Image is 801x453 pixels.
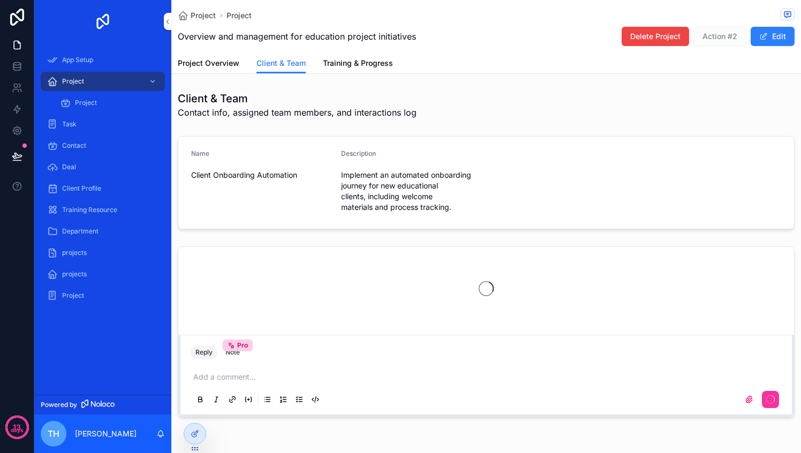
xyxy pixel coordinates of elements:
[75,99,97,107] span: Project
[226,10,252,21] a: Project
[11,426,24,435] p: days
[178,58,239,69] span: Project Overview
[178,10,216,21] a: Project
[221,346,244,359] button: NotePro
[225,348,240,357] div: Note
[622,27,689,46] button: Delete Project
[41,200,165,220] a: Training Resource
[323,54,393,75] a: Training & Progress
[41,265,165,284] a: projects
[62,77,84,86] span: Project
[62,270,87,278] span: projects
[178,91,417,106] h1: Client & Team
[62,227,99,236] span: Department
[62,120,77,129] span: Task
[62,184,101,193] span: Client Profile
[41,115,165,134] a: Task
[34,395,171,414] a: Powered by
[191,149,209,157] span: Name
[41,243,165,262] a: projects
[62,141,86,150] span: Contact
[751,27,795,46] button: Edit
[41,222,165,241] a: Department
[62,56,93,64] span: App Setup
[54,93,165,112] a: Project
[62,163,76,171] span: Deal
[41,50,165,70] a: App Setup
[41,401,77,409] span: Powered by
[237,341,248,350] span: Pro
[62,248,87,257] span: projects
[323,58,393,69] span: Training & Progress
[94,13,111,30] img: App logo
[256,58,306,69] span: Client & Team
[191,346,217,359] button: Reply
[34,43,171,319] div: scrollable content
[178,54,239,75] a: Project Overview
[178,30,416,43] span: Overview and management for education project initiatives
[41,136,165,155] a: Contact
[75,428,137,439] p: [PERSON_NAME]
[62,291,84,300] span: Project
[41,286,165,305] a: Project
[341,170,482,213] span: Implement an automated onboarding journey for new educational clients, including welcome material...
[191,10,216,21] span: Project
[41,179,165,198] a: Client Profile
[256,54,306,74] a: Client & Team
[41,72,165,91] a: Project
[13,422,21,433] p: 13
[41,157,165,177] a: Deal
[62,206,117,214] span: Training Resource
[48,427,59,440] span: TH
[178,106,417,119] span: Contact info, assigned team members, and interactions log
[630,31,681,42] span: Delete Project
[341,149,376,157] span: Description
[191,170,333,180] span: Client Onboarding Automation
